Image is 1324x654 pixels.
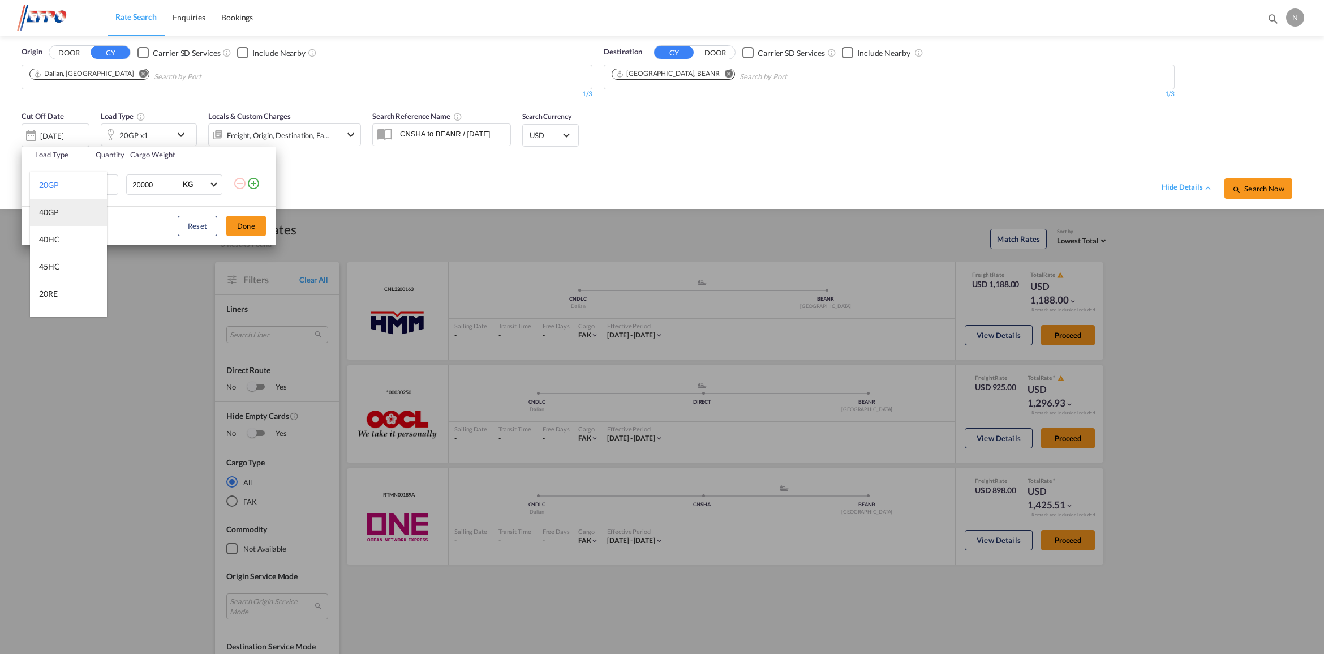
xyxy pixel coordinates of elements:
[39,261,60,272] div: 45HC
[39,288,58,300] div: 20RE
[39,179,59,191] div: 20GP
[39,207,59,218] div: 40GP
[39,234,60,245] div: 40HC
[39,315,58,327] div: 40RE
